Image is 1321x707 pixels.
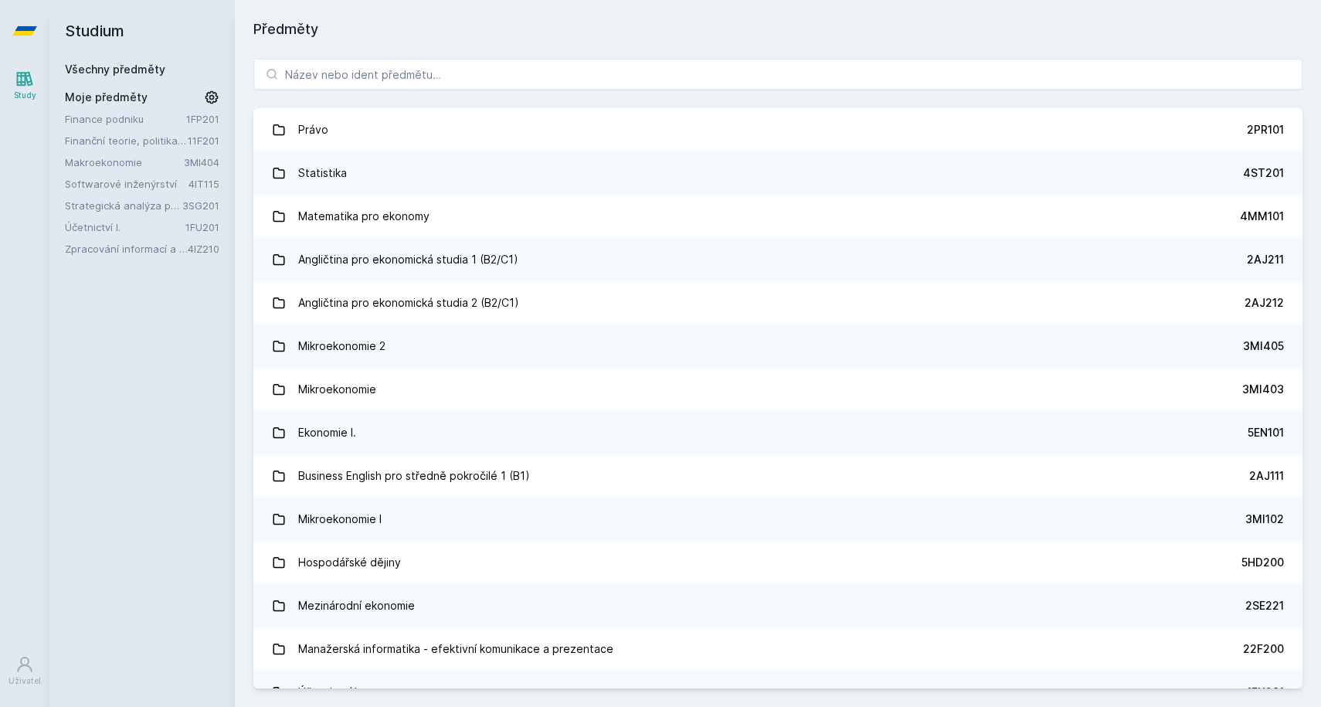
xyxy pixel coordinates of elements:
[1249,468,1284,484] div: 2AJ111
[8,675,41,687] div: Uživatel
[188,243,219,255] a: 4IZ210
[298,158,347,189] div: Statistika
[253,627,1302,671] a: Manažerská informatika - efektivní komunikace a prezentace 22F200
[1243,641,1284,657] div: 22F200
[65,111,186,127] a: Finance podniku
[1240,209,1284,224] div: 4MM101
[253,498,1302,541] a: Mikroekonomie I 3MI102
[298,461,530,491] div: Business English pro středně pokročilé 1 (B1)
[1247,252,1284,267] div: 2AJ211
[253,411,1302,454] a: Ekonomie I. 5EN101
[188,178,219,190] a: 4IT115
[298,374,376,405] div: Mikroekonomie
[14,90,36,101] div: Study
[1243,165,1284,181] div: 4ST201
[65,90,148,105] span: Moje předměty
[3,648,46,695] a: Uživatel
[253,151,1302,195] a: Statistika 4ST201
[185,221,219,233] a: 1FU201
[253,454,1302,498] a: Business English pro středně pokročilé 1 (B1) 2AJ111
[298,331,385,362] div: Mikroekonomie 2
[65,133,188,148] a: Finanční teorie, politika a instituce
[1247,122,1284,138] div: 2PR101
[1248,425,1284,440] div: 5EN101
[298,287,519,318] div: Angličtina pro ekonomická studia 2 (B2/C1)
[1241,555,1284,570] div: 5HD200
[1245,512,1284,527] div: 3MI102
[1247,685,1284,700] div: 1FU201
[253,195,1302,238] a: Matematika pro ekonomy 4MM101
[253,325,1302,368] a: Mikroekonomie 2 3MI405
[65,198,182,213] a: Strategická analýza pro informatiky a statistiky
[253,584,1302,627] a: Mezinárodní ekonomie 2SE221
[298,417,356,448] div: Ekonomie I.
[182,199,219,212] a: 3SG201
[186,113,219,125] a: 1FP201
[65,176,188,192] a: Softwarové inženýrství
[184,156,219,168] a: 3MI404
[253,281,1302,325] a: Angličtina pro ekonomická studia 2 (B2/C1) 2AJ212
[253,59,1302,90] input: Název nebo ident předmětu…
[1242,382,1284,397] div: 3MI403
[298,504,382,535] div: Mikroekonomie I
[1243,338,1284,354] div: 3MI405
[65,219,185,235] a: Účetnictví I.
[253,541,1302,584] a: Hospodářské dějiny 5HD200
[65,155,184,170] a: Makroekonomie
[298,634,613,665] div: Manažerská informatika - efektivní komunikace a prezentace
[65,241,188,257] a: Zpracování informací a znalostí
[1245,295,1284,311] div: 2AJ212
[1245,598,1284,614] div: 2SE221
[3,62,46,109] a: Study
[298,547,401,578] div: Hospodářské dějiny
[253,368,1302,411] a: Mikroekonomie 3MI403
[298,590,415,621] div: Mezinárodní ekonomie
[298,244,518,275] div: Angličtina pro ekonomická studia 1 (B2/C1)
[253,238,1302,281] a: Angličtina pro ekonomická studia 1 (B2/C1) 2AJ211
[253,108,1302,151] a: Právo 2PR101
[65,63,165,76] a: Všechny předměty
[253,19,1302,40] h1: Předměty
[188,134,219,147] a: 11F201
[298,114,328,145] div: Právo
[298,201,430,232] div: Matematika pro ekonomy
